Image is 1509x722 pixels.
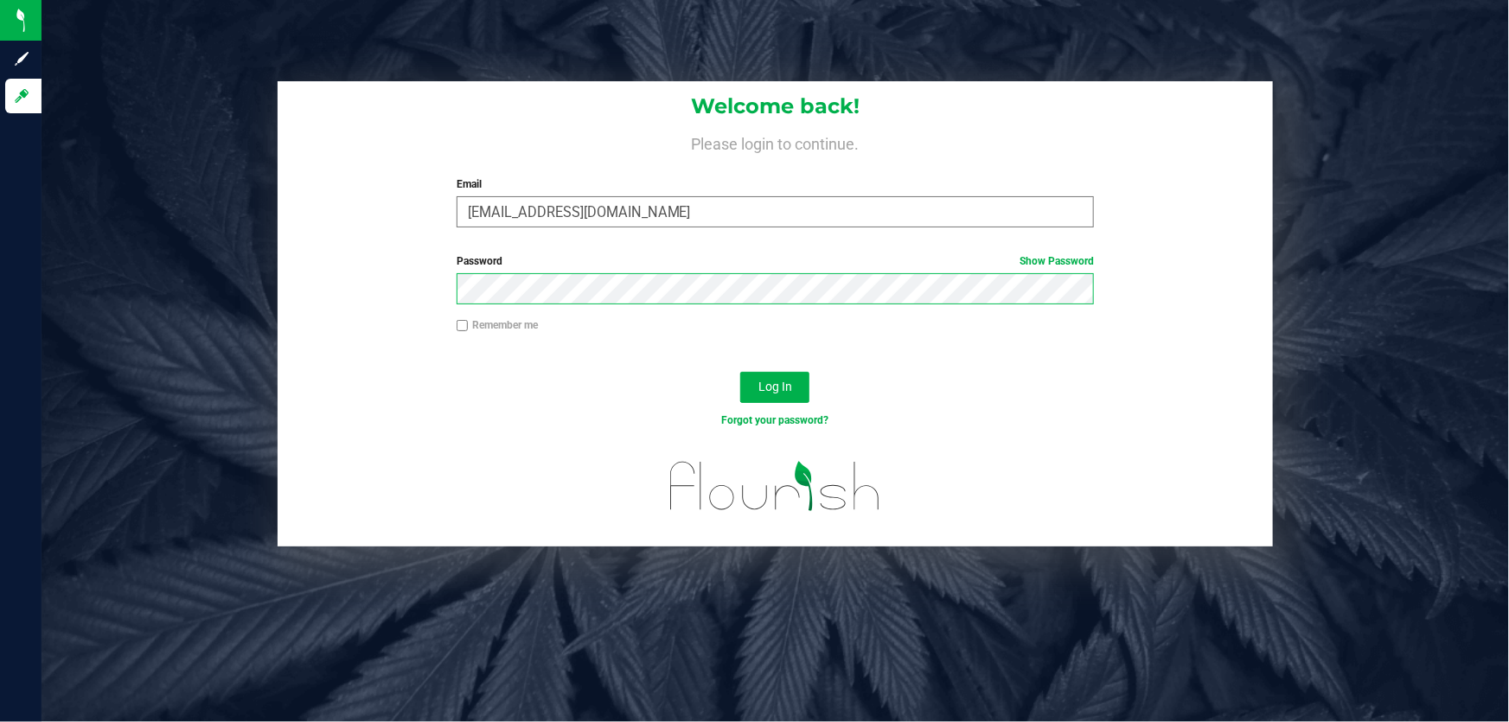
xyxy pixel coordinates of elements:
[721,414,828,426] a: Forgot your password?
[457,317,538,333] label: Remember me
[13,50,30,67] inline-svg: Sign up
[278,131,1273,152] h4: Please login to continue.
[740,372,809,403] button: Log In
[758,380,792,393] span: Log In
[278,95,1273,118] h1: Welcome back!
[13,87,30,105] inline-svg: Log in
[1020,255,1094,267] a: Show Password
[457,176,1095,192] label: Email
[651,446,900,527] img: flourish_logo.svg
[457,320,469,332] input: Remember me
[457,255,502,267] span: Password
